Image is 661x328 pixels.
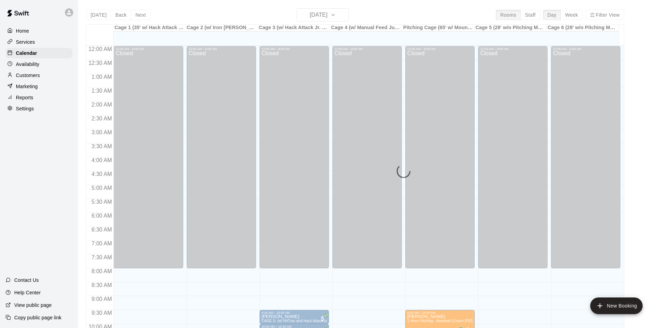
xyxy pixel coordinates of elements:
[90,129,114,135] span: 3:00 AM
[6,37,73,47] a: Services
[551,46,620,268] div: 12:00 AM – 8:00 AM: Closed
[14,277,39,284] p: Contact Us
[6,48,73,58] a: Calendar
[546,25,619,31] div: Cage 6 (28' w/o Pitching Machine)
[189,51,254,271] div: Closed
[258,25,330,31] div: Cage 3 (w/ Hack Attack Jr. Auto Feeder and HitTrax)
[186,25,258,31] div: Cage 2 (w/ Iron [PERSON_NAME] Auto Feeder - Fastpitch Softball)
[90,241,114,246] span: 7:00 AM
[16,61,40,68] p: Availability
[334,51,400,271] div: Closed
[116,47,181,51] div: 12:00 AM – 8:00 AM
[16,27,29,34] p: Home
[90,143,114,149] span: 3:30 AM
[480,51,545,271] div: Closed
[90,296,114,302] span: 9:00 AM
[90,199,114,205] span: 5:30 AM
[14,289,41,296] p: Help Center
[402,25,474,31] div: Pitching Cage (65' w/ Mound or Pitching Mat)
[90,102,114,108] span: 2:00 AM
[87,60,114,66] span: 12:30 AM
[90,227,114,233] span: 6:30 AM
[189,47,254,51] div: 12:00 AM – 8:00 AM
[332,46,402,268] div: 12:00 AM – 8:00 AM: Closed
[6,103,73,114] a: Settings
[87,46,114,52] span: 12:00 AM
[16,72,40,79] p: Customers
[16,94,33,101] p: Reports
[90,88,114,94] span: 1:30 AM
[16,105,34,112] p: Settings
[407,319,496,323] span: 1-Hour Pitching - Baseball (Coach [PERSON_NAME])
[6,59,73,69] a: Availability
[590,297,643,314] button: add
[16,39,35,45] p: Services
[90,171,114,177] span: 4:30 AM
[90,74,114,80] span: 1:00 AM
[262,319,374,323] span: CAGE 3- (w/ HitTrax and Hack Attack pitching Machine)- BASEBALL
[16,50,37,57] p: Calendar
[480,47,545,51] div: 12:00 AM – 8:00 AM
[14,302,52,309] p: View public page
[319,315,326,322] span: All customers have paid
[113,25,186,31] div: Cage 1 (35' w/ Hack Attack Manual Feed)
[90,116,114,121] span: 2:30 AM
[113,46,183,268] div: 12:00 AM – 8:00 AM: Closed
[260,310,329,324] div: 9:30 AM – 10:00 AM: Odes Robertson
[260,46,329,268] div: 12:00 AM – 8:00 AM: Closed
[330,25,402,31] div: Cage 4 (w/ Manual Feed Jugs Machine - Softball)
[6,26,73,36] a: Home
[90,254,114,260] span: 7:30 AM
[116,51,181,271] div: Closed
[90,282,114,288] span: 8:30 AM
[405,46,475,268] div: 12:00 AM – 8:00 AM: Closed
[407,51,473,271] div: Closed
[262,311,327,314] div: 9:30 AM – 10:00 AM
[6,81,73,92] a: Marketing
[90,157,114,163] span: 4:00 AM
[553,47,618,51] div: 12:00 AM – 8:00 AM
[407,47,473,51] div: 12:00 AM – 8:00 AM
[187,46,256,268] div: 12:00 AM – 8:00 AM: Closed
[478,46,548,268] div: 12:00 AM – 8:00 AM: Closed
[14,314,61,321] p: Copy public page link
[262,51,327,271] div: Closed
[90,213,114,219] span: 6:00 AM
[90,310,114,316] span: 9:30 AM
[262,47,327,51] div: 12:00 AM – 8:00 AM
[6,70,73,81] a: Customers
[553,51,618,271] div: Closed
[90,185,114,191] span: 5:00 AM
[474,25,546,31] div: Cage 5 (28' w/o Pitching Machine)
[16,83,38,90] p: Marketing
[90,268,114,274] span: 8:00 AM
[407,311,473,314] div: 9:30 AM – 10:30 AM
[6,92,73,103] a: Reports
[334,47,400,51] div: 12:00 AM – 8:00 AM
